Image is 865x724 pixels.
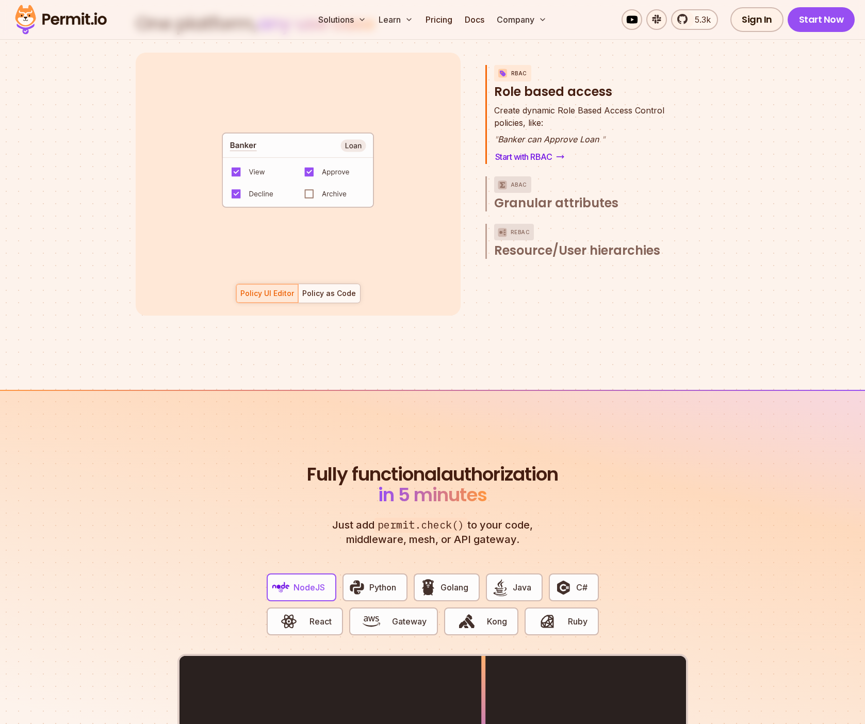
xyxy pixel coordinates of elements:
span: " [494,134,498,144]
span: " [601,134,605,144]
a: Sign In [730,7,784,32]
span: Java [513,581,531,594]
p: Just add to your code, middleware, mesh, or API gateway. [321,518,544,547]
img: C# [554,579,572,596]
img: Java [492,579,509,596]
span: Python [369,581,396,594]
span: Fully functional [307,464,441,485]
span: 5.3k [689,13,711,26]
img: Gateway [363,613,380,630]
p: ReBAC [511,224,530,240]
span: Granular attributes [494,195,618,211]
a: 5.3k [671,9,718,30]
p: policies, like: [494,104,664,129]
span: permit.check() [374,518,467,533]
span: NodeJS [293,581,325,594]
span: C# [576,581,587,594]
button: ReBACResource/User hierarchies [494,224,687,259]
button: Policy as Code [298,284,361,303]
p: Banker can Approve Loan [494,133,664,145]
h2: authorization [305,464,561,505]
span: Ruby [568,615,587,628]
button: Solutions [314,9,370,30]
span: Resource/User hierarchies [494,242,660,259]
img: React [280,613,298,630]
span: in 5 minutes [378,482,487,508]
img: NodeJS [272,579,290,596]
p: ABAC [511,176,527,193]
img: Permit logo [10,2,111,37]
img: Ruby [538,613,556,630]
div: Policy as Code [302,288,356,299]
button: Company [493,9,551,30]
a: Start with RBAC [494,150,566,164]
a: Docs [461,9,488,30]
a: Start Now [788,7,855,32]
img: Golang [419,579,437,596]
span: React [309,615,332,628]
img: Kong [458,613,476,630]
button: Learn [374,9,417,30]
div: RBACRole based access [494,104,687,164]
button: ABACGranular attributes [494,176,687,211]
span: Create dynamic Role Based Access Control [494,104,664,117]
span: Golang [440,581,468,594]
span: Kong [487,615,507,628]
a: Pricing [421,9,456,30]
img: Python [348,579,366,596]
span: Gateway [392,615,427,628]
